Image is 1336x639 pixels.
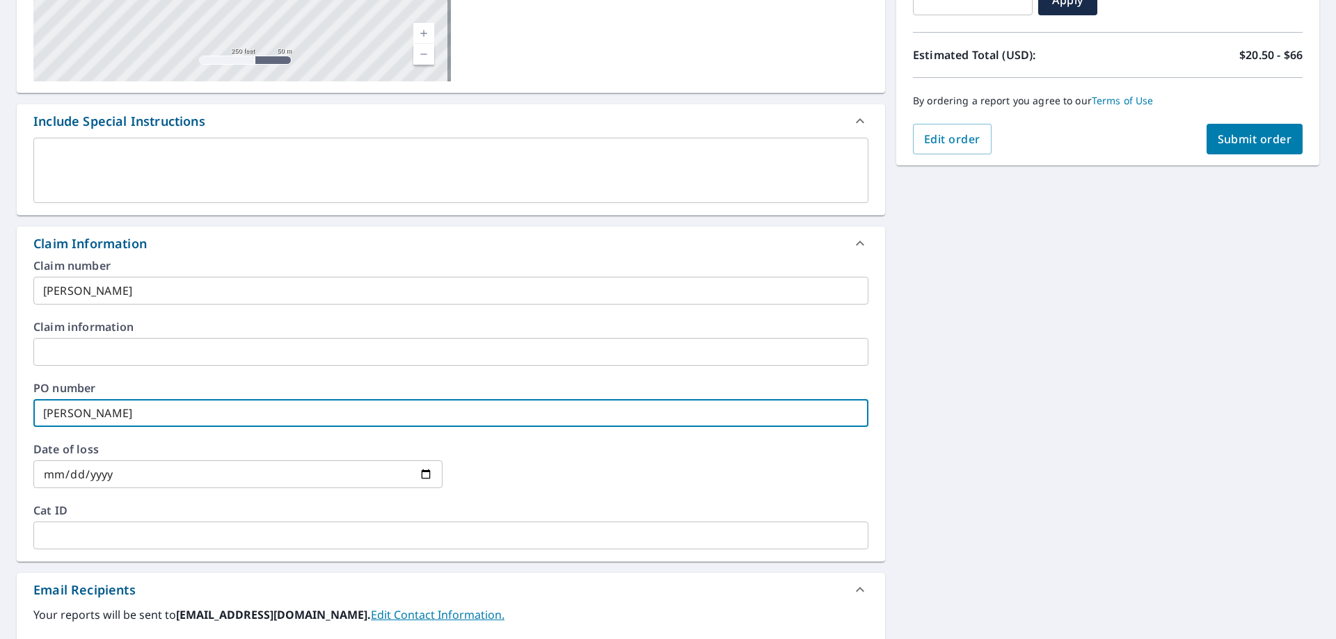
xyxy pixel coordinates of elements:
p: Estimated Total (USD): [913,47,1108,63]
div: Email Recipients [33,581,136,599]
a: Current Level 17, Zoom Out [413,44,434,65]
label: Your reports will be sent to [33,606,868,623]
label: Date of loss [33,444,443,455]
span: Edit order [924,131,980,147]
div: Email Recipients [17,573,885,606]
a: Current Level 17, Zoom In [413,23,434,44]
div: Include Special Instructions [33,112,205,131]
a: EditContactInfo [371,607,504,622]
p: $20.50 - $66 [1239,47,1303,63]
a: Terms of Use [1092,94,1154,107]
div: Include Special Instructions [17,104,885,138]
label: Claim number [33,260,868,271]
label: Claim information [33,321,868,332]
b: [EMAIL_ADDRESS][DOMAIN_NAME]. [176,607,371,622]
p: By ordering a report you agree to our [913,95,1303,107]
label: Cat ID [33,505,868,516]
label: PO number [33,382,868,394]
button: Edit order [913,124,992,154]
div: Claim Information [17,227,885,260]
button: Submit order [1207,124,1303,154]
span: Submit order [1218,131,1292,147]
div: Claim Information [33,234,147,253]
